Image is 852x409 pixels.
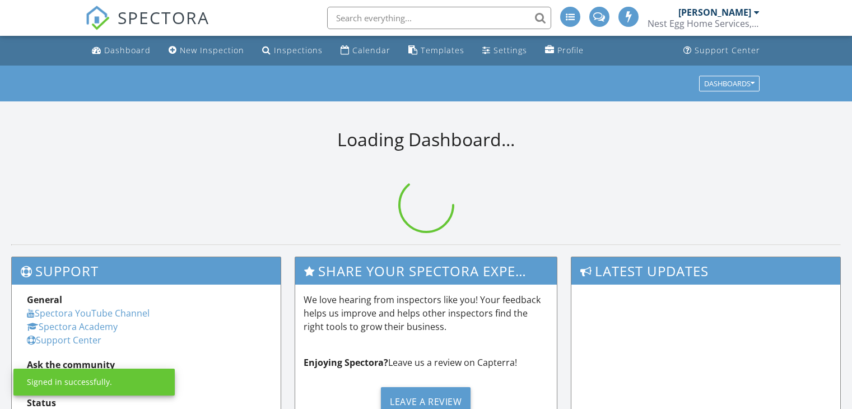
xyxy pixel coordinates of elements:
h3: Share Your Spectora Experience [295,257,557,285]
a: Support Center [679,40,765,61]
div: Nest Egg Home Services, LLC [648,18,760,29]
a: Inspections [258,40,327,61]
div: Calendar [352,45,390,55]
div: Support Center [695,45,760,55]
a: Support Center [27,334,101,346]
div: Dashboards [704,80,755,87]
div: Profile [557,45,584,55]
div: Inspections [274,45,323,55]
div: Templates [421,45,464,55]
a: SPECTORA [85,15,209,39]
button: Dashboards [699,76,760,91]
a: Company Profile [541,40,588,61]
div: [PERSON_NAME] [678,7,751,18]
div: Dashboard [104,45,151,55]
p: We love hearing from inspectors like you! Your feedback helps us improve and helps other inspecto... [304,293,549,333]
a: New Inspection [164,40,249,61]
span: SPECTORA [118,6,209,29]
div: New Inspection [180,45,244,55]
strong: Enjoying Spectora? [304,356,388,369]
div: Settings [493,45,527,55]
h3: Latest Updates [571,257,840,285]
img: The Best Home Inspection Software - Spectora [85,6,110,30]
p: Leave us a review on Capterra! [304,356,549,369]
div: Signed in successfully. [27,377,112,388]
a: Spectora Academy [27,320,118,333]
a: Calendar [336,40,395,61]
a: Settings [478,40,532,61]
strong: General [27,294,62,306]
h3: Support [12,257,281,285]
a: Dashboard [87,40,155,61]
a: Templates [404,40,469,61]
div: Ask the community [27,358,266,371]
input: Search everything... [327,7,551,29]
a: Spectora YouTube Channel [27,307,150,319]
